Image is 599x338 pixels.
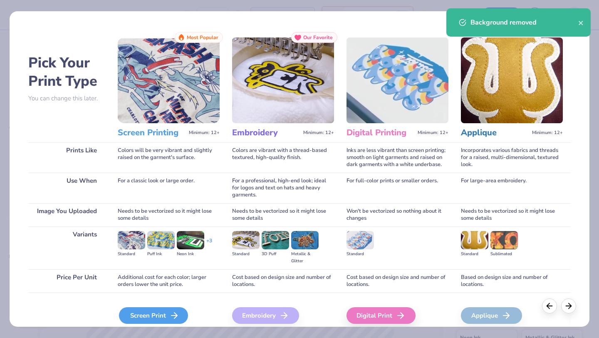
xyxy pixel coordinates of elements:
[118,127,186,138] h3: Screen Printing
[232,269,334,293] div: Cost based on design size and number of locations.
[177,251,204,258] div: Neon Ink
[232,37,334,123] img: Embroidery
[418,130,448,136] span: Minimum: 12+
[28,173,105,203] div: Use When
[347,251,374,258] div: Standard
[347,142,448,173] div: Inks are less vibrant than screen printing; smooth on light garments and raised on dark garments ...
[291,251,319,265] div: Metallic & Glitter
[28,142,105,173] div: Prints Like
[461,326,563,333] span: We'll vectorize your image.
[28,269,105,293] div: Price Per Unit
[232,251,260,258] div: Standard
[118,269,220,293] div: Additional cost for each color; larger orders lower the unit price.
[347,37,448,123] img: Digital Printing
[303,130,334,136] span: Minimum: 12+
[461,203,563,226] div: Needs to be vectorized so it might lose some details
[147,231,175,249] img: Puff Ink
[232,127,300,138] h3: Embroidery
[470,17,578,27] div: Background removed
[262,251,289,258] div: 3D Puff
[118,142,220,173] div: Colors will be very vibrant and slightly raised on the garment's surface.
[118,173,220,203] div: For a classic look or large order.
[118,231,145,249] img: Standard
[118,326,220,333] span: We'll vectorize your image.
[28,54,105,90] h2: Pick Your Print Type
[461,127,529,138] h3: Applique
[461,269,563,293] div: Based on design size and number of locations.
[578,17,584,27] button: close
[347,307,416,324] div: Digital Print
[119,307,188,324] div: Screen Print
[206,237,212,251] div: + 3
[490,231,518,249] img: Sublimated
[461,231,488,249] img: Standard
[347,269,448,293] div: Cost based on design size and number of locations.
[461,251,488,258] div: Standard
[490,251,518,258] div: Sublimated
[347,173,448,203] div: For full-color prints or smaller orders.
[147,251,175,258] div: Puff Ink
[28,95,105,102] p: You can change this later.
[291,231,319,249] img: Metallic & Glitter
[28,226,105,269] div: Variants
[232,173,334,203] div: For a professional, high-end look; ideal for logos and text on hats and heavy garments.
[461,173,563,203] div: For large-area embroidery.
[262,231,289,249] img: 3D Puff
[232,142,334,173] div: Colors are vibrant with a thread-based textured, high-quality finish.
[232,203,334,226] div: Needs to be vectorized so it might lose some details
[28,203,105,226] div: Image You Uploaded
[461,307,522,324] div: Applique
[232,231,260,249] img: Standard
[461,37,563,123] img: Applique
[347,127,414,138] h3: Digital Printing
[532,130,563,136] span: Minimum: 12+
[118,251,145,258] div: Standard
[177,231,204,249] img: Neon Ink
[189,130,220,136] span: Minimum: 12+
[303,35,333,40] span: Our Favorite
[347,203,448,226] div: Won't be vectorized so nothing about it changes
[232,307,299,324] div: Embroidery
[118,37,220,123] img: Screen Printing
[347,231,374,249] img: Standard
[232,326,334,333] span: We'll vectorize your image.
[461,142,563,173] div: Incorporates various fabrics and threads for a raised, multi-dimensional, textured look.
[118,203,220,226] div: Needs to be vectorized so it might lose some details
[187,35,218,40] span: Most Popular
